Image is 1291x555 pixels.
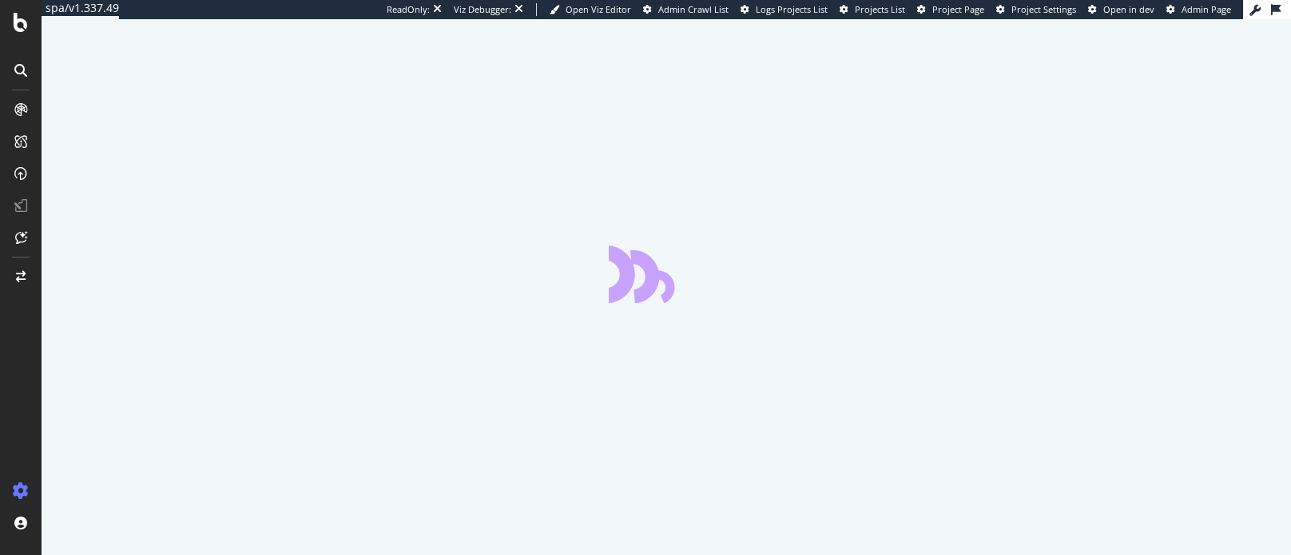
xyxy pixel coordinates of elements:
[387,3,430,16] div: ReadOnly:
[756,3,828,15] span: Logs Projects List
[917,3,984,16] a: Project Page
[454,3,511,16] div: Viz Debugger:
[1166,3,1231,16] a: Admin Page
[1182,3,1231,15] span: Admin Page
[1011,3,1076,15] span: Project Settings
[1088,3,1154,16] a: Open in dev
[996,3,1076,16] a: Project Settings
[643,3,729,16] a: Admin Crawl List
[550,3,631,16] a: Open Viz Editor
[855,3,905,15] span: Projects List
[840,3,905,16] a: Projects List
[658,3,729,15] span: Admin Crawl List
[1103,3,1154,15] span: Open in dev
[566,3,631,15] span: Open Viz Editor
[932,3,984,15] span: Project Page
[609,246,724,303] div: animation
[741,3,828,16] a: Logs Projects List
